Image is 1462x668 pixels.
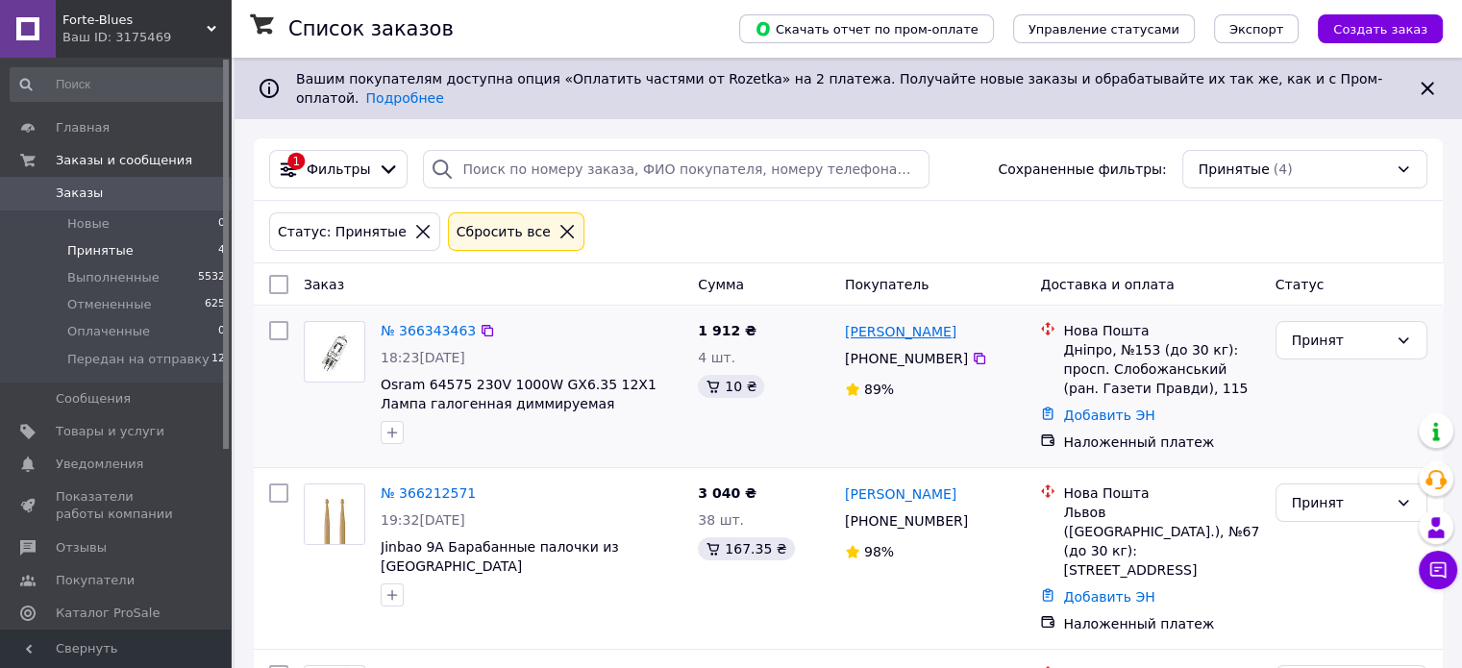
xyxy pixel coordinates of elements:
img: Фото товару [305,484,364,544]
div: Сбросить все [453,221,555,242]
span: Принятые [1199,160,1270,179]
a: [PERSON_NAME] [845,484,956,504]
a: Osram 64575 230V 1000W GX6.35 12X1 Лампа галогенная диммируемая [381,377,657,411]
span: Заказы и сообщения [56,152,192,169]
div: Дніпро, №153 (до 30 кг): просп. Слобожанський (ран. Газети Правди), 115 [1063,340,1259,398]
div: Наложенный платеж [1063,614,1259,633]
div: Нова Пошта [1063,483,1259,503]
span: 4 шт. [698,350,735,365]
div: [PHONE_NUMBER] [841,345,972,372]
button: Скачать отчет по пром-оплате [739,14,994,43]
a: Фото товару [304,321,365,383]
span: 5532 [198,269,225,286]
span: 625 [205,296,225,313]
span: Скачать отчет по пром-оплате [755,20,979,37]
span: Показатели работы компании [56,488,178,523]
span: Статус [1276,277,1325,292]
span: 89% [864,382,894,397]
span: Сохраненные фильтры: [998,160,1166,179]
span: Каталог ProSale [56,605,160,622]
button: Экспорт [1214,14,1299,43]
a: Jinbao 9A Барабанные палочки из [GEOGRAPHIC_DATA] [381,539,619,574]
span: Товары и услуги [56,423,164,440]
span: Сумма [698,277,744,292]
div: Принят [1292,330,1388,351]
a: Добавить ЭН [1063,589,1154,605]
div: [PHONE_NUMBER] [841,507,972,534]
span: Создать заказ [1333,22,1427,37]
span: 1 912 ₴ [698,323,756,338]
span: 12 [211,351,225,368]
span: Заказ [304,277,344,292]
span: Отмененные [67,296,151,313]
div: 10 ₴ [698,375,764,398]
div: 167.35 ₴ [698,537,794,560]
span: Новые [67,215,110,233]
a: № 366212571 [381,485,476,501]
span: Forte-Blues [62,12,207,29]
span: (4) [1274,161,1293,177]
span: 19:32[DATE] [381,512,465,528]
span: Сообщения [56,390,131,408]
span: 0 [218,215,225,233]
span: Вашим покупателям доступна опция «Оплатить частями от Rozetka» на 2 платежа. Получайте новые зака... [296,71,1382,106]
div: Львов ([GEOGRAPHIC_DATA].), №67 (до 30 кг): [STREET_ADDRESS] [1063,503,1259,580]
span: 0 [218,323,225,340]
div: Наложенный платеж [1063,433,1259,452]
a: Подробнее [366,90,444,106]
input: Поиск [10,67,227,102]
span: Уведомления [56,456,143,473]
span: Выполненные [67,269,160,286]
div: Ваш ID: 3175469 [62,29,231,46]
a: [PERSON_NAME] [845,322,956,341]
input: Поиск по номеру заказа, ФИО покупателя, номеру телефона, Email, номеру накладной [423,150,929,188]
span: Управление статусами [1028,22,1179,37]
a: Создать заказ [1299,20,1443,36]
span: Покупатель [845,277,929,292]
div: Принят [1292,492,1388,513]
span: Фильтры [307,160,370,179]
span: Передан на отправку [67,351,210,368]
button: Создать заказ [1318,14,1443,43]
span: Экспорт [1229,22,1283,37]
span: 18:23[DATE] [381,350,465,365]
span: Главная [56,119,110,136]
a: Фото товару [304,483,365,545]
span: 3 040 ₴ [698,485,756,501]
span: Доставка и оплата [1040,277,1174,292]
div: Статус: Принятые [274,221,410,242]
a: № 366343463 [381,323,476,338]
span: 4 [218,242,225,260]
button: Чат с покупателем [1419,551,1457,589]
a: Добавить ЭН [1063,408,1154,423]
span: Заказы [56,185,103,202]
span: 98% [864,544,894,559]
h1: Список заказов [288,17,454,40]
span: 38 шт. [698,512,744,528]
div: Нова Пошта [1063,321,1259,340]
span: Принятые [67,242,134,260]
span: Отзывы [56,539,107,557]
img: Фото товару [312,322,358,382]
button: Управление статусами [1013,14,1195,43]
span: Покупатели [56,572,135,589]
span: Оплаченные [67,323,150,340]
